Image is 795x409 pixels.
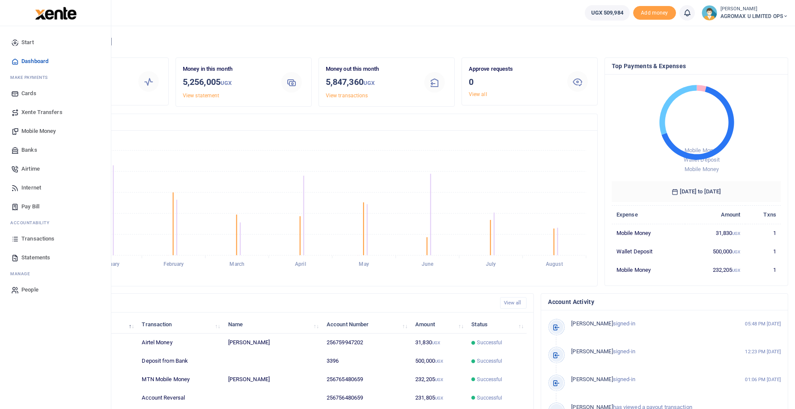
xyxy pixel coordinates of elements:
[422,262,434,268] tspan: June
[571,320,613,327] span: [PERSON_NAME]
[435,359,443,364] small: UGX
[183,65,272,74] p: Money in this month
[745,320,781,328] small: 05:48 PM [DATE]
[633,6,676,20] span: Add money
[21,183,41,192] span: Internet
[469,65,558,74] p: Approve requests
[685,242,745,261] td: 500,000
[183,93,219,99] a: View statement
[571,319,728,328] p: signed-in
[7,216,104,229] li: Ac
[685,166,719,172] span: Mobile Money
[137,334,223,352] td: Airtel Money
[633,9,676,15] a: Add money
[685,261,745,279] td: 232,205
[21,286,39,294] span: People
[612,181,781,202] h6: [DATE] to [DATE]
[684,156,720,163] span: Wallet Deposit
[7,141,104,159] a: Banks
[469,75,558,88] h3: 0
[15,271,30,277] span: anage
[7,159,104,178] a: Airtime
[326,65,415,74] p: Money out this month
[137,315,223,334] th: Transaction: activate to sort column ascending
[612,224,685,242] td: Mobile Money
[721,6,788,13] small: [PERSON_NAME]
[7,84,104,103] a: Cards
[7,178,104,197] a: Internet
[21,127,56,135] span: Mobile Money
[15,74,48,81] span: ake Payments
[469,91,487,97] a: View all
[732,250,740,254] small: UGX
[7,122,104,141] a: Mobile Money
[548,297,781,307] h4: Account Activity
[721,12,788,20] span: AGROMAX U LIMITED OPS
[571,375,728,384] p: signed-in
[326,75,415,90] h3: 5,847,360
[581,5,633,21] li: Wallet ballance
[411,352,467,370] td: 500,000
[486,262,496,268] tspan: July
[612,205,685,224] th: Expense
[7,52,104,71] a: Dashboard
[363,80,375,86] small: UGX
[40,298,493,308] h4: Recent Transactions
[40,117,590,127] h4: Transactions Overview
[7,71,104,84] li: M
[223,334,322,352] td: [PERSON_NAME]
[183,75,272,90] h3: 5,256,005
[477,376,502,383] span: Successful
[546,262,563,268] tspan: August
[359,262,369,268] tspan: May
[7,197,104,216] a: Pay Bill
[685,224,745,242] td: 31,830
[745,376,781,383] small: 01:06 PM [DATE]
[223,315,322,334] th: Name: activate to sort column ascending
[7,248,104,267] a: Statements
[137,352,223,370] td: Deposit from Bank
[7,33,104,52] a: Start
[7,103,104,122] a: Xente Transfers
[7,267,104,280] li: M
[411,315,467,334] th: Amount: activate to sort column ascending
[322,389,411,407] td: 256756480659
[745,242,781,261] td: 1
[571,347,728,356] p: signed-in
[571,348,613,355] span: [PERSON_NAME]
[745,261,781,279] td: 1
[164,262,184,268] tspan: February
[745,224,781,242] td: 1
[21,108,63,117] span: Xente Transfers
[322,334,411,352] td: 256759947202
[21,165,40,173] span: Airtime
[633,6,676,20] li: Toup your wallet
[295,262,306,268] tspan: April
[21,235,54,243] span: Transactions
[702,5,717,21] img: profile-user
[7,229,104,248] a: Transactions
[435,396,443,400] small: UGX
[745,348,781,355] small: 12:23 PM [DATE]
[477,339,502,346] span: Successful
[500,297,527,309] a: View all
[612,61,781,71] h4: Top Payments & Expenses
[612,242,685,261] td: Wallet Deposit
[702,5,788,21] a: profile-user [PERSON_NAME] AGROMAX U LIMITED OPS
[685,205,745,224] th: Amount
[21,146,37,154] span: Banks
[745,205,781,224] th: Txns
[432,340,440,345] small: UGX
[435,377,443,382] small: UGX
[322,315,411,334] th: Account Number: activate to sort column ascending
[101,262,119,268] tspan: January
[322,370,411,389] td: 256765480659
[326,93,368,99] a: View transactions
[229,262,244,268] tspan: March
[137,389,223,407] td: Account Reversal
[732,268,740,273] small: UGX
[477,394,502,402] span: Successful
[591,9,623,17] span: UGX 509,984
[322,352,411,370] td: 3396
[35,7,77,20] img: logo-large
